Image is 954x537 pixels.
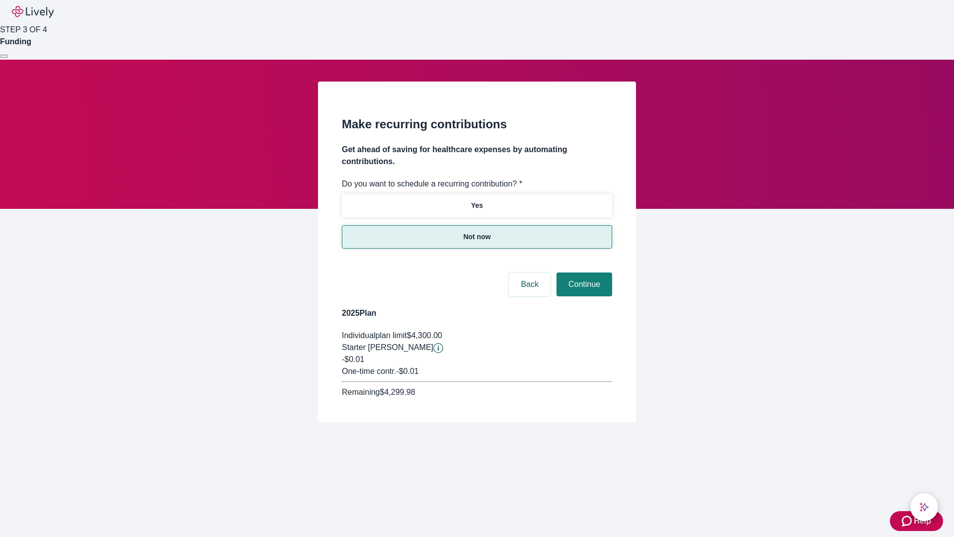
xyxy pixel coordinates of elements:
[471,200,483,211] p: Yes
[342,343,433,352] span: Starter [PERSON_NAME]
[914,515,931,527] span: Help
[396,367,418,375] span: - $0.01
[556,272,612,296] button: Continue
[342,194,612,217] button: Yes
[433,343,443,353] svg: Starter penny details
[509,272,551,296] button: Back
[342,307,612,319] h4: 2025 Plan
[12,6,54,18] img: Lively
[463,232,490,242] p: Not now
[342,225,612,249] button: Not now
[342,144,612,168] h4: Get ahead of saving for healthcare expenses by automating contributions.
[890,511,943,531] button: Zendesk support iconHelp
[342,178,522,190] label: Do you want to schedule a recurring contribution? *
[910,493,938,521] button: chat
[919,502,929,512] svg: Lively AI Assistant
[342,367,396,375] span: One-time contr.
[342,115,612,133] h2: Make recurring contributions
[433,343,443,353] button: Lively will contribute $0.01 to establish your account
[342,388,380,396] span: Remaining
[380,388,415,396] span: $4,299.98
[407,331,442,340] span: $4,300.00
[902,515,914,527] svg: Zendesk support icon
[342,331,407,340] span: Individual plan limit
[342,355,364,363] span: -$0.01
